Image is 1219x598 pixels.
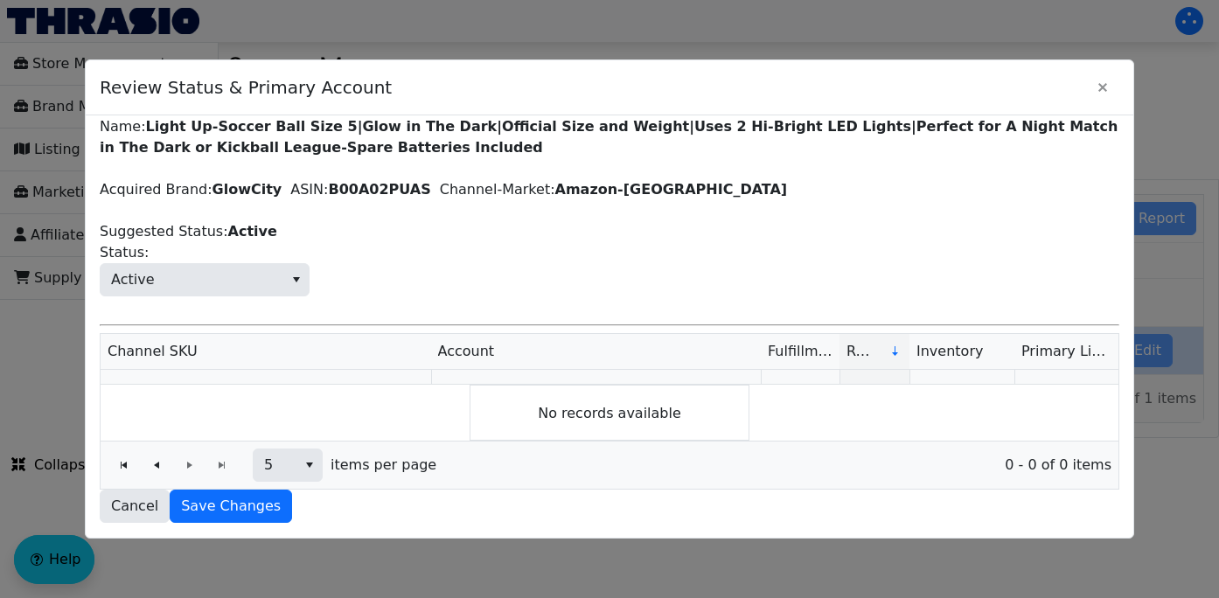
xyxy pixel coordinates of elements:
button: select [283,264,309,296]
button: Go to the first page [108,448,141,482]
span: Save Changes [181,496,281,517]
button: Save Changes [170,490,292,523]
span: 5 [264,455,286,476]
label: Active [228,223,277,240]
label: B00A02PUAS [328,181,430,198]
span: Primary Listing [1021,343,1126,359]
span: Channel SKU [108,341,198,362]
span: Review Status & Primary Account [100,66,1086,109]
span: Account [438,341,495,362]
button: Go to the previous page [140,448,173,482]
div: Name: Acquired Brand: ASIN: Channel-Market: Suggested Status: [100,116,1119,523]
span: items per page [331,455,436,476]
button: select [296,449,322,481]
div: No records available [470,385,749,441]
label: GlowCity [212,181,282,198]
span: Active [111,269,155,290]
label: Light Up-Soccer Ball Size 5|Glow in The Dark|Official Size and Weight|Uses 2 Hi-Bright LED Lights... [100,118,1118,156]
span: Status: [100,242,149,263]
span: Inventory [916,341,983,362]
button: Cancel [100,490,170,523]
label: Amazon-[GEOGRAPHIC_DATA] [555,181,788,198]
span: Status: [100,263,310,296]
span: Cancel [111,496,158,517]
span: Page size [253,448,323,482]
span: 0 - 0 of 0 items [450,455,1111,476]
span: Fulfillment [768,341,832,362]
div: Page 2 of 0 [101,441,1118,489]
span: Revenue [846,341,875,362]
button: Close [1086,71,1119,104]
